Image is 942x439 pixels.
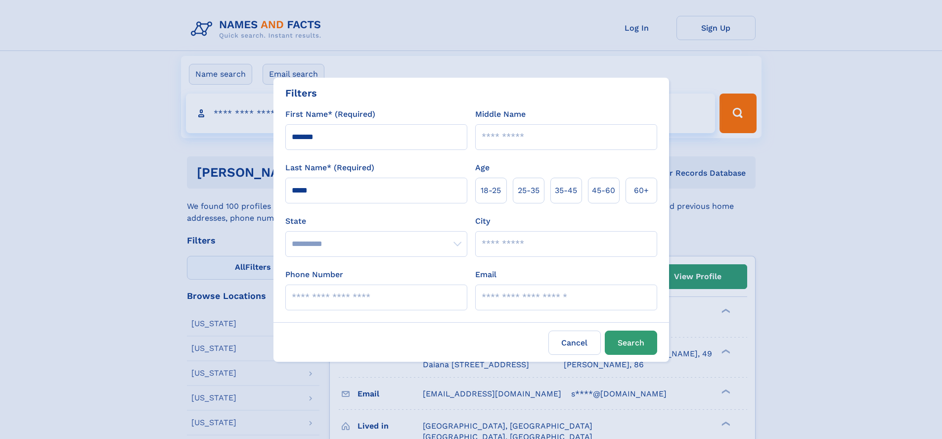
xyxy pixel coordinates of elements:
span: 25‑35 [518,185,539,196]
label: Age [475,162,490,174]
label: Middle Name [475,108,526,120]
label: First Name* (Required) [285,108,375,120]
button: Search [605,331,657,355]
label: Phone Number [285,269,343,281]
span: 45‑60 [592,185,615,196]
label: City [475,215,490,227]
span: 60+ [634,185,649,196]
span: 18‑25 [481,185,501,196]
label: State [285,215,467,227]
label: Cancel [548,331,601,355]
label: Last Name* (Required) [285,162,374,174]
span: 35‑45 [555,185,577,196]
label: Email [475,269,496,281]
div: Filters [285,86,317,100]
